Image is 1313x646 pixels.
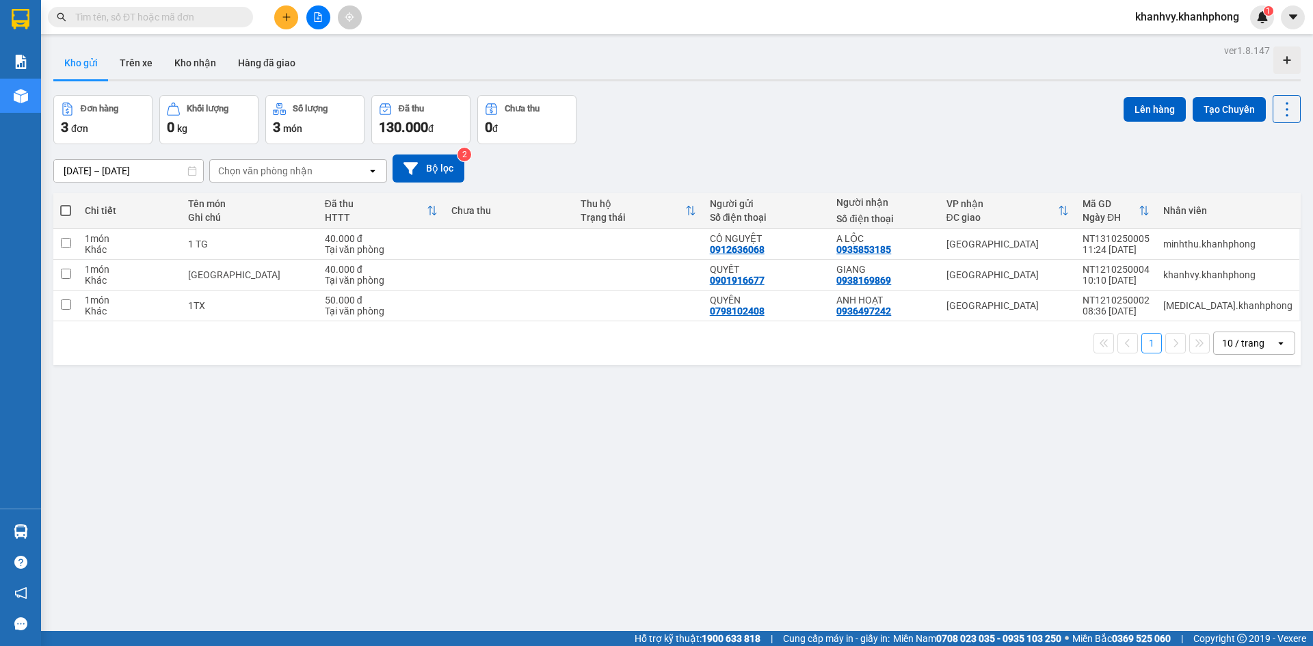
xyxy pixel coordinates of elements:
[710,233,823,244] div: CÔ NGUYỆT
[936,633,1061,644] strong: 0708 023 035 - 0935 103 250
[345,12,354,22] span: aim
[492,123,498,134] span: đ
[836,295,932,306] div: ANH HOẠT
[53,95,152,144] button: Đơn hàng3đơn
[946,198,1058,209] div: VP nhận
[399,104,424,113] div: Đã thu
[167,119,174,135] span: 0
[710,275,765,286] div: 0901916677
[282,12,291,22] span: plus
[14,587,27,600] span: notification
[1083,306,1150,317] div: 08:36 [DATE]
[188,198,310,209] div: Tên món
[81,104,118,113] div: Đơn hàng
[53,46,109,79] button: Kho gửi
[1083,264,1150,275] div: NT1210250004
[85,244,174,255] div: Khác
[702,633,760,644] strong: 1900 633 818
[85,275,174,286] div: Khác
[325,212,427,223] div: HTTT
[1083,212,1139,223] div: Ngày ĐH
[1193,97,1266,122] button: Tạo Chuyến
[457,148,471,161] sup: 2
[274,5,298,29] button: plus
[1256,11,1269,23] img: icon-new-feature
[710,212,823,223] div: Số điện thoại
[14,524,28,539] img: warehouse-icon
[1065,636,1069,641] span: ⚪️
[379,119,428,135] span: 130.000
[177,123,187,134] span: kg
[14,556,27,569] span: question-circle
[1141,333,1162,353] button: 1
[273,119,280,135] span: 3
[1083,198,1139,209] div: Mã GD
[710,244,765,255] div: 0912636068
[188,212,310,223] div: Ghi chú
[710,306,765,317] div: 0798102408
[1163,239,1292,250] div: minhthu.khanhphong
[338,5,362,29] button: aim
[836,244,891,255] div: 0935853185
[12,9,29,29] img: logo-vxr
[710,295,823,306] div: QUYÊN
[85,233,174,244] div: 1 món
[581,198,685,209] div: Thu hộ
[57,12,66,22] span: search
[393,154,464,183] button: Bộ lọc
[325,198,427,209] div: Đã thu
[783,631,890,646] span: Cung cấp máy in - giấy in:
[109,46,163,79] button: Trên xe
[836,213,932,224] div: Số điện thoại
[325,306,438,317] div: Tại văn phòng
[1163,205,1292,216] div: Nhân viên
[893,631,1061,646] span: Miền Nam
[1083,233,1150,244] div: NT1310250005
[61,119,68,135] span: 3
[306,5,330,29] button: file-add
[85,295,174,306] div: 1 món
[371,95,470,144] button: Đã thu130.000đ
[85,306,174,317] div: Khác
[325,244,438,255] div: Tại văn phòng
[265,95,364,144] button: Số lượng3món
[188,239,310,250] div: 1 TG
[14,89,28,103] img: warehouse-icon
[836,197,932,208] div: Người nhận
[187,104,228,113] div: Khối lượng
[163,46,227,79] button: Kho nhận
[1181,631,1183,646] span: |
[325,264,438,275] div: 40.000 đ
[574,193,703,229] th: Toggle SortBy
[1083,295,1150,306] div: NT1210250002
[54,160,203,182] input: Select a date range.
[1222,336,1264,350] div: 10 / trang
[85,264,174,275] div: 1 món
[71,123,88,134] span: đơn
[428,123,434,134] span: đ
[85,205,174,216] div: Chi tiết
[1281,5,1305,29] button: caret-down
[836,233,932,244] div: A LỘC
[1112,633,1171,644] strong: 0369 525 060
[1072,631,1171,646] span: Miền Bắc
[1287,11,1299,23] span: caret-down
[451,205,567,216] div: Chưa thu
[325,295,438,306] div: 50.000 đ
[1275,338,1286,349] svg: open
[1083,275,1150,286] div: 10:10 [DATE]
[946,239,1069,250] div: [GEOGRAPHIC_DATA]
[293,104,328,113] div: Số lượng
[1237,634,1247,643] span: copyright
[946,269,1069,280] div: [GEOGRAPHIC_DATA]
[1163,269,1292,280] div: khanhvy.khanhphong
[485,119,492,135] span: 0
[836,275,891,286] div: 0938169869
[505,104,540,113] div: Chưa thu
[318,193,445,229] th: Toggle SortBy
[14,55,28,69] img: solution-icon
[946,212,1058,223] div: ĐC giao
[836,306,891,317] div: 0936497242
[1083,244,1150,255] div: 11:24 [DATE]
[75,10,237,25] input: Tìm tên, số ĐT hoặc mã đơn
